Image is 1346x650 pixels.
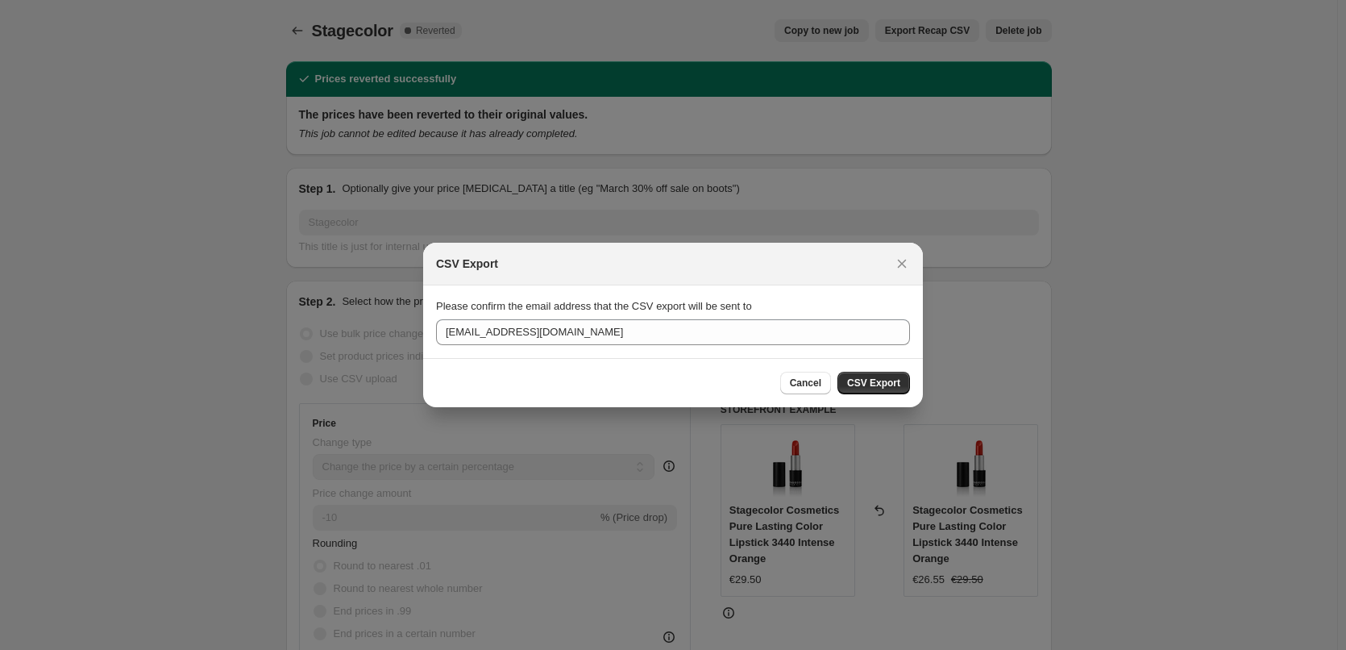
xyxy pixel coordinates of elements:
span: Cancel [790,377,821,390]
span: Please confirm the email address that the CSV export will be sent to [436,300,752,312]
h2: CSV Export [436,256,498,272]
span: CSV Export [847,377,900,390]
button: Cancel [780,372,831,394]
button: CSV Export [837,372,910,394]
button: Close [891,252,913,275]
